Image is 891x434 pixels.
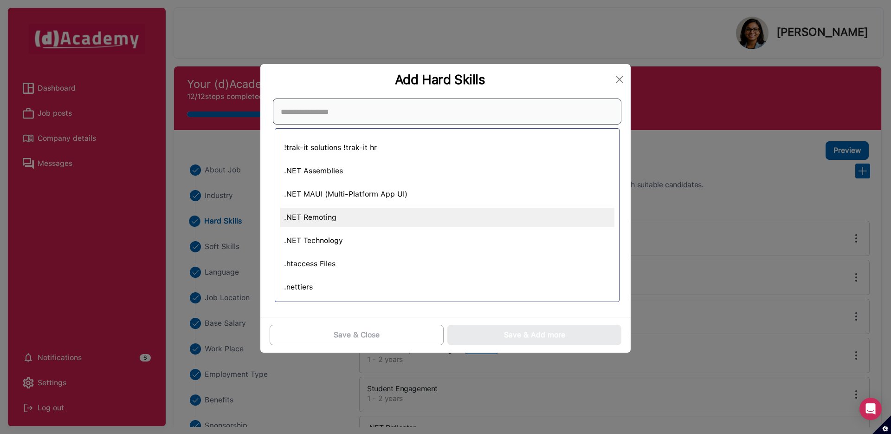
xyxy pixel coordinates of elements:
[280,277,614,297] div: .nettiers
[280,138,614,158] div: !trak-it solutions !trak-it hr
[612,72,627,87] button: Close
[334,329,380,341] div: Save & Close
[859,398,882,420] div: Open Intercom Messenger
[268,72,612,87] div: Add Hard Skills
[280,301,614,320] div: 100 plus hatch pattern library
[280,161,614,181] div: .NET Assemblies
[872,415,891,434] button: Set cookie preferences
[280,208,614,227] div: .NET Remoting
[447,325,621,345] button: Save & Add more
[504,329,565,341] div: Save & Add more
[270,325,444,345] button: Save & Close
[280,254,614,274] div: .htaccess Files
[280,231,614,250] div: .NET Technology
[280,184,614,204] div: .NET MAUI (Multi-Platform App UI)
